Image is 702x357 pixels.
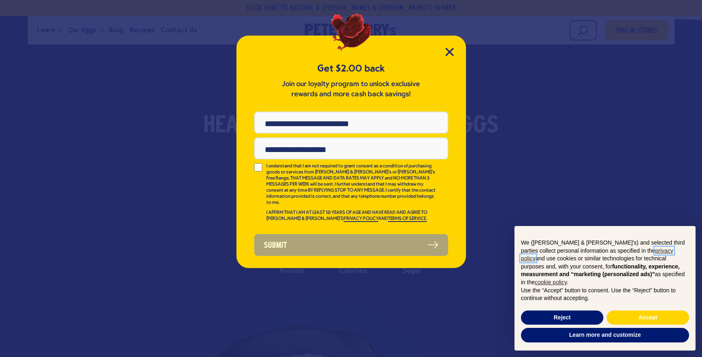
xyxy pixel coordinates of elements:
button: Accept [607,311,689,325]
a: PRIVACY POLICY [344,216,378,222]
p: I AFFIRM THAT I AM AT LEAST 18 YEARS OF AGE AND HAVE READ AND AGREE TO [PERSON_NAME] & [PERSON_NA... [266,210,437,222]
a: cookie policy [535,279,567,285]
button: Learn more and customize [521,328,689,342]
button: Submit [254,234,448,256]
p: Join our loyalty program to unlock exclusive rewards and more cash back savings! [280,79,422,99]
a: TERMS OF SERVICE. [388,216,427,222]
input: I understand that I am not required to grant consent as a condition of purchasing goods or servic... [254,163,262,171]
h5: Get $2.00 back [254,62,448,75]
div: Notice [508,220,702,357]
p: Use the “Accept” button to consent. Use the “Reject” button to continue without accepting. [521,287,689,302]
p: We ([PERSON_NAME] & [PERSON_NAME]'s) and selected third parties collect personal information as s... [521,239,689,287]
a: privacy policy [521,247,673,262]
button: Reject [521,311,603,325]
button: Close Modal [445,48,454,56]
p: I understand that I am not required to grant consent as a condition of purchasing goods or servic... [266,163,437,206]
